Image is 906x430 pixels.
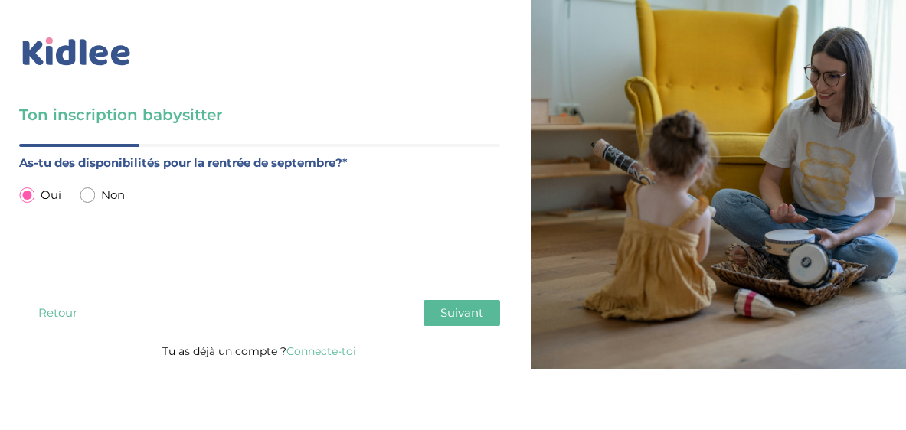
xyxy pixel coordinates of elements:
p: Tu as déjà un compte ? [19,341,500,361]
span: Non [101,185,125,205]
img: logo_kidlee_bleu [19,34,134,70]
span: Oui [41,185,61,205]
a: Connecte-toi [286,344,356,358]
button: Retour [19,300,96,326]
button: Suivant [424,300,500,326]
span: Suivant [440,305,483,320]
label: As-tu des disponibilités pour la rentrée de septembre?* [19,153,500,173]
h3: Ton inscription babysitter [19,104,500,125]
